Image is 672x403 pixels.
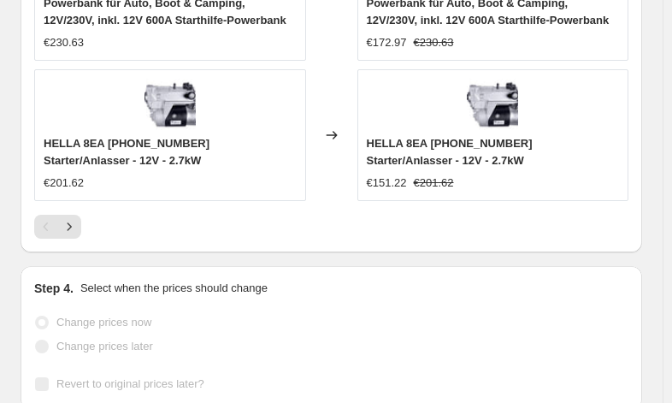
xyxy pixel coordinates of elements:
p: Select when the prices should change [80,280,268,297]
nav: Pagination [34,215,81,239]
img: 61Dp_OOaQoL_80x.jpg [144,79,196,130]
div: €201.62 [44,175,84,192]
strike: €201.62 [414,175,454,192]
span: HELLA 8EA [PHONE_NUMBER] Starter/Anlasser - 12V - 2.7kW [44,137,209,167]
div: €151.22 [367,175,407,192]
span: Change prices later [56,340,153,353]
span: HELLA 8EA [PHONE_NUMBER] Starter/Anlasser - 12V - 2.7kW [367,137,533,167]
span: Change prices now [56,316,151,329]
div: €230.63 [44,34,84,51]
span: Revert to original prices later? [56,377,204,390]
img: 61Dp_OOaQoL_80x.jpg [467,79,518,130]
div: €172.97 [367,34,407,51]
button: Next [57,215,81,239]
strike: €230.63 [414,34,454,51]
h2: Step 4. [34,280,74,297]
